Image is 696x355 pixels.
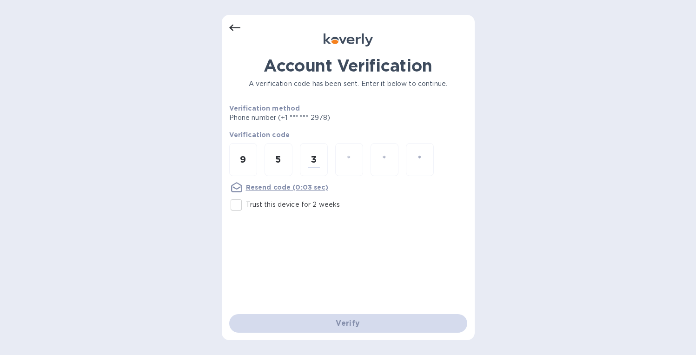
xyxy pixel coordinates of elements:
[229,79,467,89] p: A verification code has been sent. Enter it below to continue.
[229,105,300,112] b: Verification method
[229,56,467,75] h1: Account Verification
[246,184,328,191] u: Resend code (0:03 sec)
[229,130,467,139] p: Verification code
[246,200,340,210] p: Trust this device for 2 weeks
[229,113,402,123] p: Phone number (+1 *** *** 2978)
